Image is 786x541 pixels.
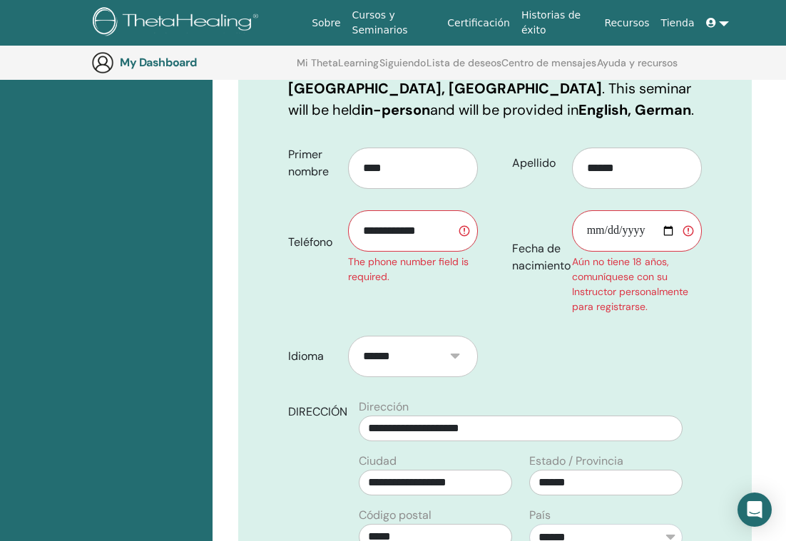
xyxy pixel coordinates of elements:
[529,507,551,524] label: País
[277,141,348,185] label: Primer nombre
[361,101,430,119] b: in-person
[91,51,114,74] img: generic-user-icon.jpg
[737,493,772,527] div: Open Intercom Messenger
[379,57,426,80] a: Siguiendo
[277,229,348,256] label: Teléfono
[120,56,262,69] h3: My Dashboard
[442,10,516,36] a: Certificación
[277,398,350,426] label: DIRECCIÓN
[288,58,641,98] b: [GEOGRAPHIC_DATA], [GEOGRAPHIC_DATA], [GEOGRAPHIC_DATA]
[572,254,702,314] div: Aún no tiene 18 años, comuníquese con su Instructor personalmente para registrarse.
[297,57,379,80] a: Mi ThetaLearning
[359,398,409,416] label: Dirección
[347,2,442,43] a: Cursos y Seminarios
[306,10,346,36] a: Sobre
[578,101,691,119] b: English, German
[529,453,623,470] label: Estado / Provincia
[359,453,397,470] label: Ciudad
[597,57,678,80] a: Ayuda y recursos
[93,7,263,39] img: logo.png
[348,254,478,284] div: The phone number field is required.
[501,235,572,279] label: Fecha de nacimiento
[655,10,700,36] a: Tienda
[501,150,572,177] label: Apellido
[598,10,655,36] a: Recursos
[427,57,501,80] a: Lista de deseos
[359,507,432,524] label: Código postal
[277,343,348,370] label: Idioma
[516,2,598,43] a: Historias de éxito
[501,57,596,80] a: Centro de mensajes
